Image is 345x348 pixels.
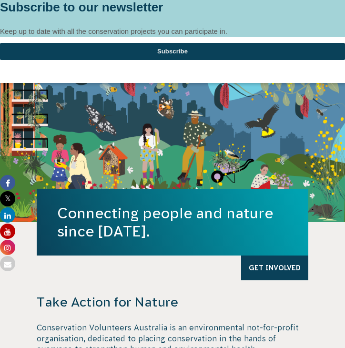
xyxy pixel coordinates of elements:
h4: Take Action for Nature [37,294,308,310]
p: Keep up to date with all the conservation projects you can participate in. [10,134,335,145]
input: Subscribe [10,194,335,212]
h1: Connecting people and nature since [DATE]. [57,204,288,240]
label: Email [10,154,335,166]
a: Get Involved [241,256,308,280]
span: Subscribe to our newsletter [10,111,211,128]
